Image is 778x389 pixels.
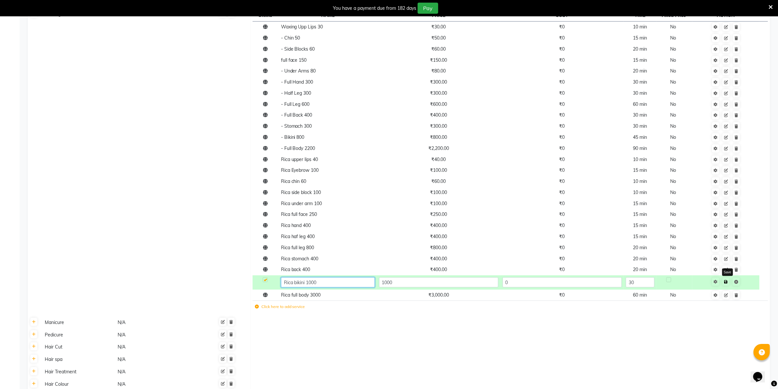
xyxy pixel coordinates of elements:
[42,318,114,327] div: Manicure
[430,134,447,140] span: ₹800.00
[670,101,676,107] span: No
[633,123,647,129] span: 30 min
[431,68,446,74] span: ₹80.00
[670,256,676,262] span: No
[559,292,565,298] span: ₹0
[281,211,317,217] span: Rica full face 250
[559,145,565,151] span: ₹0
[633,267,647,272] span: 20 min
[430,211,447,217] span: ₹250.00
[281,134,305,140] span: - Bikini 800
[281,46,315,52] span: - Side Blocks 60
[281,145,315,151] span: - Full Body 2200
[633,211,647,217] span: 15 min
[281,189,321,195] span: Rica side block 100
[430,79,447,85] span: ₹300.00
[633,201,647,206] span: 15 min
[633,256,647,262] span: 20 min
[430,201,447,206] span: ₹100.00
[430,245,447,251] span: ₹800.00
[559,211,565,217] span: ₹0
[722,268,733,276] div: Save
[670,68,676,74] span: No
[281,24,323,30] span: Waxing Upp Lips 30
[670,90,676,96] span: No
[559,167,565,173] span: ₹0
[559,68,565,74] span: ₹0
[633,46,647,52] span: 20 min
[430,267,447,272] span: ₹400.00
[430,234,447,239] span: ₹400.00
[281,178,306,184] span: Rica chin 60
[281,123,312,129] span: - Stomach 300
[430,90,447,96] span: ₹300.00
[670,134,676,140] span: No
[559,112,565,118] span: ₹0
[117,343,189,351] div: N/A
[431,178,446,184] span: ₹60.00
[633,167,647,173] span: 15 min
[281,222,311,228] span: Rica hand 400
[559,234,565,239] span: ₹0
[281,90,311,96] span: - Half Leg 300
[281,292,321,298] span: Rica full body 3000
[431,35,446,41] span: ₹50.00
[430,112,447,118] span: ₹400.00
[559,189,565,195] span: ₹0
[751,363,771,382] iframe: chat widget
[559,156,565,162] span: ₹0
[633,222,647,228] span: 15 min
[670,79,676,85] span: No
[559,79,565,85] span: ₹0
[42,331,114,339] div: Pedicure
[670,189,676,195] span: No
[431,24,446,30] span: ₹30.00
[633,245,647,251] span: 20 min
[430,167,447,173] span: ₹100.00
[633,68,647,74] span: 20 min
[670,245,676,251] span: No
[633,24,647,30] span: 10 min
[42,380,114,388] div: Hair Colour
[559,90,565,96] span: ₹0
[670,35,676,41] span: No
[117,368,189,376] div: N/A
[281,79,313,85] span: - Full Hand 300
[633,90,647,96] span: 30 min
[428,145,449,151] span: ₹2,200.00
[559,35,565,41] span: ₹0
[428,292,449,298] span: ₹3,000.00
[281,35,300,41] span: - Chin 50
[633,101,647,107] span: 60 min
[633,234,647,239] span: 15 min
[281,234,315,239] span: Rica haf leg 400
[418,3,438,14] button: Pay
[670,267,676,272] span: No
[559,123,565,129] span: ₹0
[430,256,447,262] span: ₹400.00
[559,245,565,251] span: ₹0
[281,256,319,262] span: Rica stomach 400
[430,57,447,63] span: ₹150.00
[255,304,305,310] label: Click here to add service
[42,368,114,376] div: Hair Treatment
[281,68,316,74] span: - Under Arms 80
[281,245,314,251] span: Rica full leg 800
[281,201,322,206] span: Rica under arm 100
[670,24,676,30] span: No
[559,256,565,262] span: ₹0
[431,156,446,162] span: ₹40.00
[670,234,676,239] span: No
[430,123,447,129] span: ₹300.00
[430,222,447,228] span: ₹400.00
[670,201,676,206] span: No
[117,355,189,364] div: N/A
[117,331,189,339] div: N/A
[633,35,647,41] span: 15 min
[281,101,310,107] span: - Full Leg 600
[431,46,446,52] span: ₹60.00
[670,178,676,184] span: No
[430,189,447,195] span: ₹100.00
[559,46,565,52] span: ₹0
[670,292,676,298] span: No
